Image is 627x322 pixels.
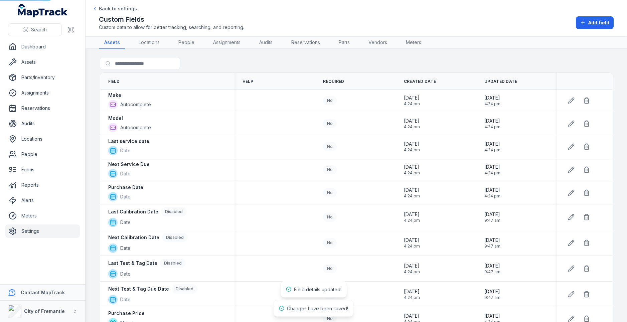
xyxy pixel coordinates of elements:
[484,295,500,300] span: 9:47 am
[484,95,500,107] time: 23/09/2025, 4:24:27 pm
[323,212,337,222] div: No
[576,16,614,29] button: Add field
[5,209,80,222] a: Meters
[99,36,125,49] a: Assets
[484,141,500,147] span: [DATE]
[588,19,609,26] span: Add field
[404,211,420,223] time: 23/09/2025, 4:24:27 pm
[24,308,65,314] strong: City of Fremantle
[323,96,337,105] div: No
[404,263,420,269] span: [DATE]
[484,313,500,319] span: [DATE]
[484,124,500,130] span: 4:24 pm
[404,263,420,275] time: 23/09/2025, 4:24:27 pm
[401,36,427,49] a: Meters
[21,290,65,295] strong: Contact MapTrack
[484,218,500,223] span: 9:47 am
[333,36,355,49] a: Parts
[99,5,137,12] span: Back to settings
[5,132,80,146] a: Locations
[133,36,165,49] a: Locations
[484,164,500,170] span: [DATE]
[5,194,80,207] a: Alerts
[484,141,500,153] time: 23/09/2025, 4:24:27 pm
[323,79,344,84] span: Required
[99,15,244,24] h2: Custom Fields
[484,164,500,176] time: 23/09/2025, 4:24:27 pm
[484,263,500,275] time: 15/10/2025, 9:47:40 am
[404,218,420,223] span: 4:24 pm
[404,187,420,193] span: [DATE]
[173,36,200,49] a: People
[484,187,500,199] time: 23/09/2025, 4:24:27 pm
[484,211,500,223] time: 15/10/2025, 9:47:32 am
[484,193,500,199] span: 4:24 pm
[287,306,348,311] span: Changes have been saved!
[404,147,420,153] span: 4:24 pm
[484,288,500,300] time: 15/10/2025, 9:47:45 am
[120,193,131,200] span: Date
[404,141,420,147] span: [DATE]
[404,237,420,249] time: 23/09/2025, 4:24:27 pm
[120,147,131,154] span: Date
[484,237,500,244] span: [DATE]
[404,187,420,199] time: 23/09/2025, 4:24:27 pm
[243,79,253,84] span: Help
[323,238,337,248] div: No
[99,24,244,31] span: Custom data to allow for better tracking, searching, and reporting.
[404,164,420,170] span: [DATE]
[484,288,500,295] span: [DATE]
[484,187,500,193] span: [DATE]
[404,288,420,300] time: 23/09/2025, 4:24:27 pm
[404,164,420,176] time: 23/09/2025, 4:24:27 pm
[108,115,123,122] strong: Model
[5,163,80,176] a: Forms
[323,165,337,174] div: No
[404,237,420,244] span: [DATE]
[108,286,169,292] strong: Next Test & Tag Due Date
[404,124,420,130] span: 4:24 pm
[108,92,121,99] strong: Make
[108,79,120,84] span: Field
[8,23,62,36] button: Search
[92,5,137,12] a: Back to settings
[5,178,80,192] a: Reports
[108,234,159,241] strong: Next Calibration Date
[404,211,420,218] span: [DATE]
[120,219,131,226] span: Date
[484,118,500,124] span: [DATE]
[120,124,151,131] span: Autocomplete
[484,170,500,176] span: 4:24 pm
[120,296,131,303] span: Date
[484,95,500,101] span: [DATE]
[404,295,420,300] span: 4:24 pm
[323,264,337,273] div: No
[323,119,337,128] div: No
[5,86,80,100] a: Assignments
[208,36,246,49] a: Assignments
[5,117,80,130] a: Audits
[162,233,188,242] div: Disabled
[108,310,145,317] strong: Purchase Price
[18,4,68,17] a: MapTrack
[294,287,341,292] span: Field details updated!
[404,95,420,101] span: [DATE]
[484,118,500,130] time: 23/09/2025, 4:24:27 pm
[404,193,420,199] span: 4:24 pm
[323,188,337,197] div: No
[5,40,80,53] a: Dashboard
[161,207,187,216] div: Disabled
[484,237,500,249] time: 15/10/2025, 9:47:36 am
[404,118,420,130] time: 23/09/2025, 4:24:27 pm
[484,269,500,275] span: 9:47 am
[5,71,80,84] a: Parts/Inventory
[484,101,500,107] span: 4:24 pm
[404,141,420,153] time: 23/09/2025, 4:24:27 pm
[484,211,500,218] span: [DATE]
[31,26,47,33] span: Search
[404,101,420,107] span: 4:24 pm
[404,170,420,176] span: 4:24 pm
[5,148,80,161] a: People
[108,184,143,191] strong: Purchase Date
[5,224,80,238] a: Settings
